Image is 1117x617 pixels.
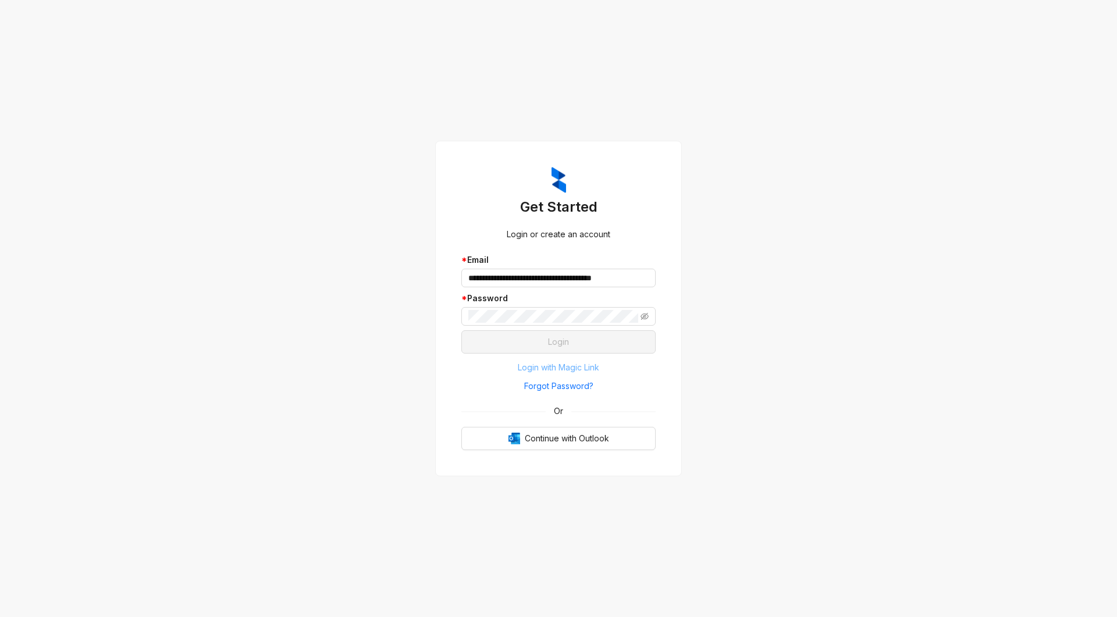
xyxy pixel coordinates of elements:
[518,361,599,374] span: Login with Magic Link
[461,228,656,241] div: Login or create an account
[524,380,593,393] span: Forgot Password?
[525,432,609,445] span: Continue with Outlook
[461,427,656,450] button: OutlookContinue with Outlook
[546,405,571,418] span: Or
[461,292,656,305] div: Password
[508,433,520,444] img: Outlook
[461,377,656,395] button: Forgot Password?
[461,198,656,216] h3: Get Started
[461,358,656,377] button: Login with Magic Link
[641,312,649,320] span: eye-invisible
[461,330,656,354] button: Login
[552,167,566,194] img: ZumaIcon
[461,254,656,266] div: Email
